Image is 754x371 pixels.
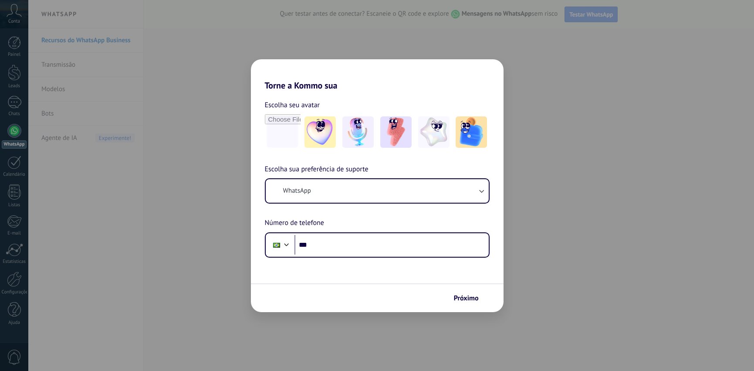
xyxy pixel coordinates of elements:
[456,116,487,148] img: -5.jpeg
[265,218,324,229] span: Número de telefone
[418,116,450,148] img: -4.jpeg
[283,187,311,195] span: WhatsApp
[266,179,489,203] button: WhatsApp
[268,236,285,254] div: Brazil: + 55
[251,59,504,91] h2: Torne a Kommo sua
[304,116,336,148] img: -1.jpeg
[342,116,374,148] img: -2.jpeg
[454,295,479,301] span: Próximo
[265,99,320,111] span: Escolha seu avatar
[265,164,369,175] span: Escolha sua preferência de suporte
[450,291,490,306] button: Próximo
[380,116,412,148] img: -3.jpeg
